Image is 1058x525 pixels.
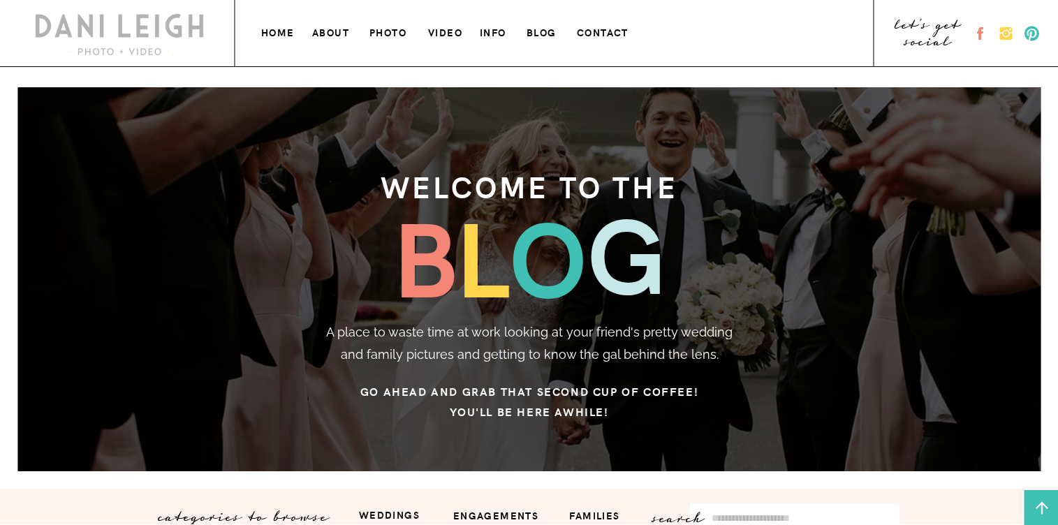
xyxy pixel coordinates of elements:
[261,24,297,38] a: home
[369,24,409,38] a: photo
[428,24,464,38] a: VIDEO
[653,505,719,522] p: search
[509,201,613,308] h3: o
[267,381,792,417] h3: Go ahead and grab that second cup of coffee! You'll be here awhile!
[587,198,666,307] h3: g
[392,201,487,301] h3: b
[323,321,736,370] p: A place to waste time at work looking at your friend's pretty wedding and family pictures and get...
[448,507,544,523] a: engagements
[312,24,351,38] a: about
[577,24,632,38] a: contact
[561,507,629,523] a: families
[480,24,509,38] a: info
[301,160,758,200] h3: welcome to the
[527,24,559,38] a: blog
[455,201,536,307] h3: l
[893,22,964,45] a: let's get social
[159,503,339,520] p: categories to browse
[348,506,432,522] a: weddings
